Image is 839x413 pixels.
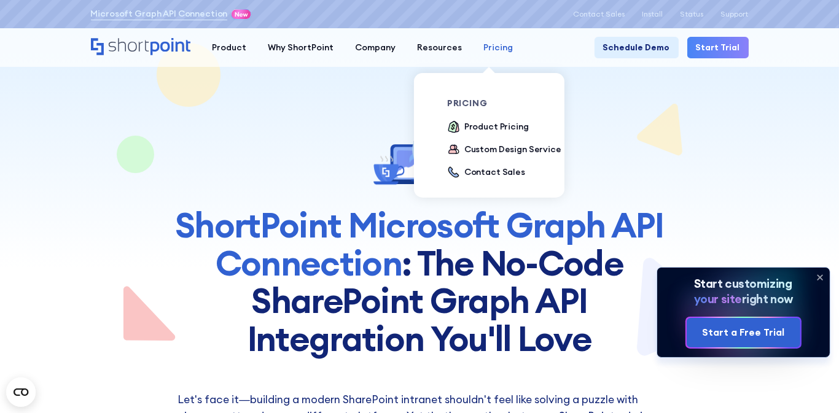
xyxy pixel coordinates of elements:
[447,143,561,157] a: Custom Design Service
[6,377,36,407] button: Open CMP widget
[417,41,462,54] div: Resources
[721,10,749,18] a: Support
[687,37,749,58] a: Start Trial
[574,10,625,18] a: Contact Sales
[447,99,568,107] div: pricing
[355,41,396,54] div: Company
[642,10,663,18] a: Install
[162,206,677,357] h1: : The No-Code SharePoint Graph API Integration You'll Love
[702,325,784,340] div: Start a Free Trial
[345,37,407,58] a: Company
[257,37,345,58] a: Why ShortPoint
[447,120,529,134] a: Product Pricing
[464,143,561,156] div: Custom Design Service
[778,354,839,413] iframe: Chat Widget
[407,37,473,58] a: Resources
[473,37,524,58] a: Pricing
[447,166,525,180] a: Contact Sales
[91,7,228,20] a: Microsoft Graph API Connection
[268,41,334,54] div: Why ShortPoint
[175,203,664,285] span: ShortPoint Microsoft Graph API Connection
[681,10,704,18] a: Status
[91,38,191,56] a: Home
[464,120,529,133] div: Product Pricing
[464,166,525,179] div: Contact Sales
[483,41,513,54] div: Pricing
[212,41,246,54] div: Product
[201,37,257,58] a: Product
[687,318,800,348] a: Start a Free Trial
[595,37,679,58] a: Schedule Demo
